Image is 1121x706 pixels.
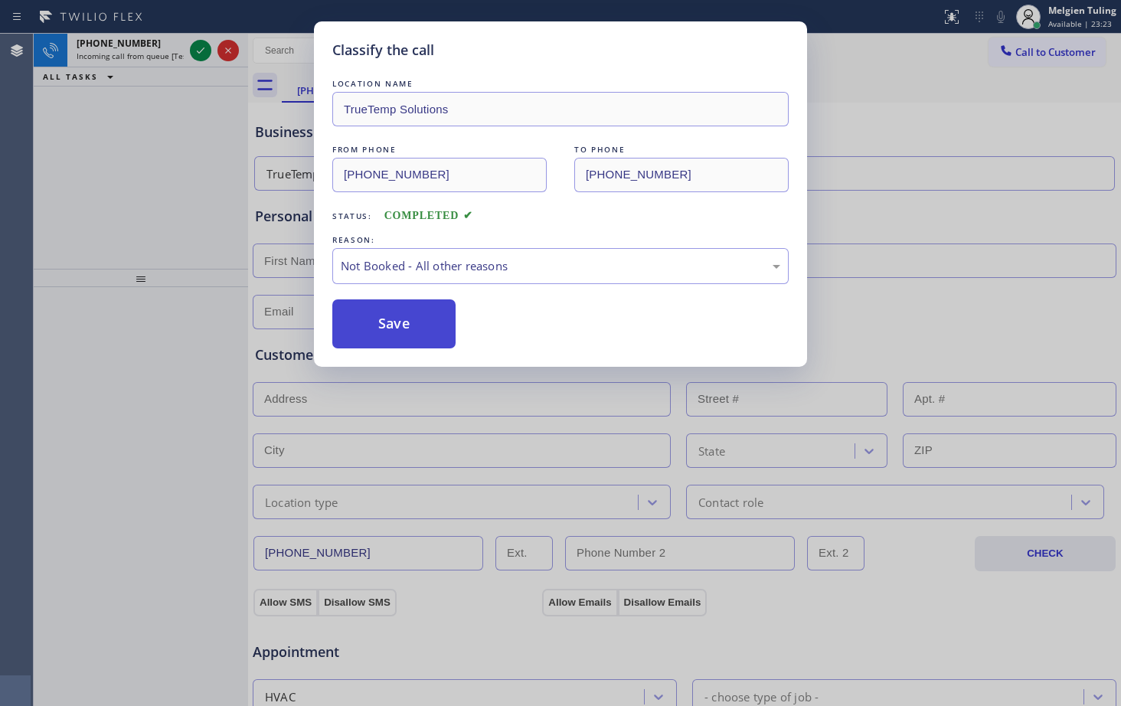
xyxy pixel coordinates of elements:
[341,257,780,275] div: Not Booked - All other reasons
[332,232,789,248] div: REASON:
[332,299,456,348] button: Save
[332,211,372,221] span: Status:
[332,76,789,92] div: LOCATION NAME
[384,210,473,221] span: COMPLETED
[332,40,434,60] h5: Classify the call
[574,158,789,192] input: To phone
[332,142,547,158] div: FROM PHONE
[332,158,547,192] input: From phone
[574,142,789,158] div: TO PHONE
